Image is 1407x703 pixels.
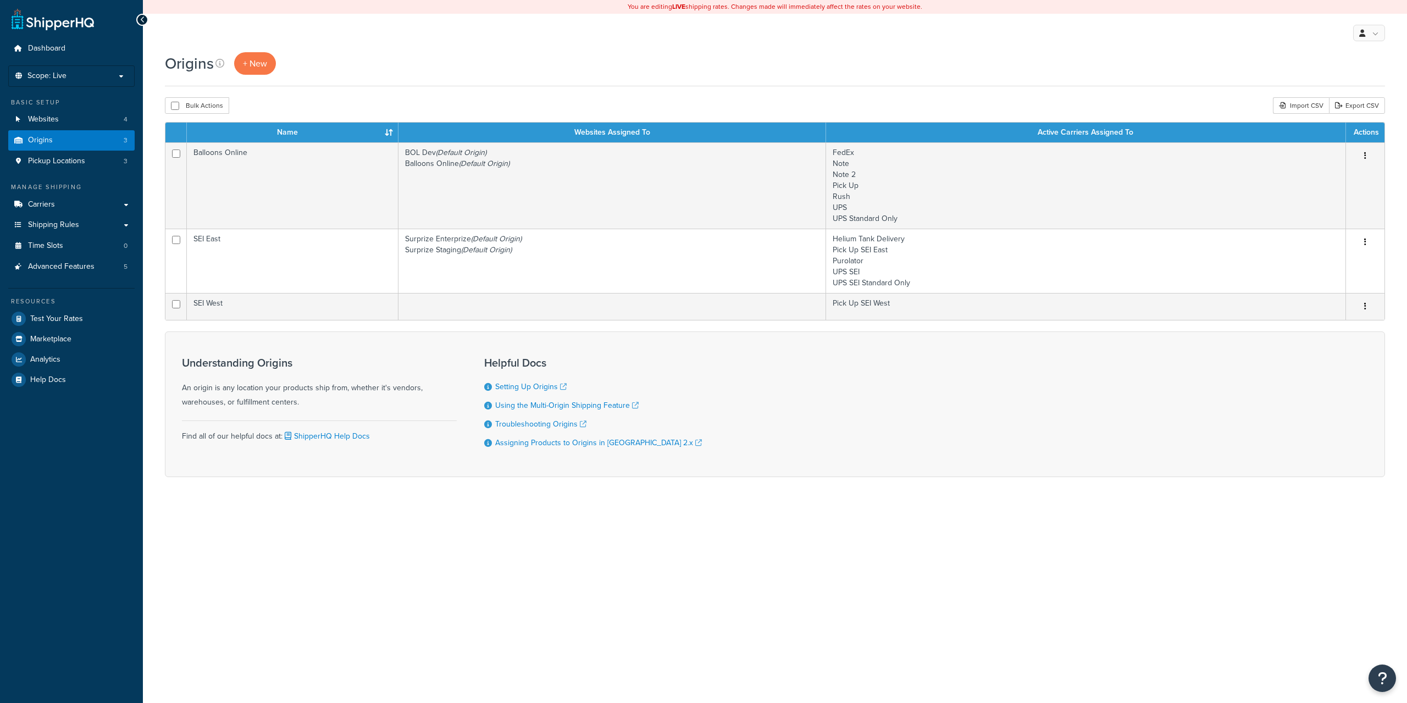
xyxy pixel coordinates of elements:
[234,52,276,75] a: + New
[182,420,457,444] div: Find all of our helpful docs at:
[28,241,63,251] span: Time Slots
[282,430,370,442] a: ShipperHQ Help Docs
[28,262,95,272] span: Advanced Features
[182,357,457,409] div: An origin is any location your products ship from, whether it's vendors, warehouses, or fulfillme...
[124,157,128,166] span: 3
[1329,97,1385,114] a: Export CSV
[8,370,135,390] a: Help Docs
[187,293,398,320] td: SEI West
[30,375,66,385] span: Help Docs
[8,215,135,235] a: Shipping Rules
[8,257,135,277] li: Advanced Features
[243,57,267,70] span: + New
[1369,665,1396,692] button: Open Resource Center
[165,53,214,74] h1: Origins
[8,109,135,130] li: Websites
[8,297,135,306] div: Resources
[8,130,135,151] a: Origins 3
[398,229,826,293] td: Surprize Enterprize Surprize Staging
[187,123,398,142] th: Name : activate to sort column ascending
[8,130,135,151] li: Origins
[30,314,83,324] span: Test Your Rates
[8,151,135,171] a: Pickup Locations 3
[8,98,135,107] div: Basic Setup
[672,2,685,12] b: LIVE
[495,418,586,430] a: Troubleshooting Origins
[495,437,702,449] a: Assigning Products to Origins in [GEOGRAPHIC_DATA] 2.x
[28,136,53,145] span: Origins
[124,136,128,145] span: 3
[12,8,94,30] a: ShipperHQ Home
[28,220,79,230] span: Shipping Rules
[495,400,639,411] a: Using the Multi-Origin Shipping Feature
[8,257,135,277] a: Advanced Features 5
[398,142,826,229] td: BOL Dev Balloons Online
[471,233,522,245] i: (Default Origin)
[28,200,55,209] span: Carriers
[124,241,128,251] span: 0
[8,195,135,215] a: Carriers
[28,157,85,166] span: Pickup Locations
[124,262,128,272] span: 5
[27,71,67,81] span: Scope: Live
[30,355,60,364] span: Analytics
[28,44,65,53] span: Dashboard
[30,335,71,344] span: Marketplace
[436,147,486,158] i: (Default Origin)
[484,357,702,369] h3: Helpful Docs
[8,109,135,130] a: Websites 4
[28,115,59,124] span: Websites
[187,229,398,293] td: SEI East
[8,329,135,349] a: Marketplace
[1273,97,1329,114] div: Import CSV
[495,381,567,392] a: Setting Up Origins
[182,357,457,369] h3: Understanding Origins
[8,350,135,369] a: Analytics
[826,142,1346,229] td: FedEx Note Note 2 Pick Up Rush UPS UPS Standard Only
[459,158,509,169] i: (Default Origin)
[8,151,135,171] li: Pickup Locations
[461,244,512,256] i: (Default Origin)
[8,182,135,192] div: Manage Shipping
[8,236,135,256] a: Time Slots 0
[124,115,128,124] span: 4
[8,38,135,59] a: Dashboard
[8,236,135,256] li: Time Slots
[826,123,1346,142] th: Active Carriers Assigned To
[826,293,1346,320] td: Pick Up SEI West
[1346,123,1384,142] th: Actions
[398,123,826,142] th: Websites Assigned To
[187,142,398,229] td: Balloons Online
[826,229,1346,293] td: Helium Tank Delivery Pick Up SEI East Purolator UPS SEI UPS SEI Standard Only
[8,309,135,329] a: Test Your Rates
[165,97,229,114] button: Bulk Actions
